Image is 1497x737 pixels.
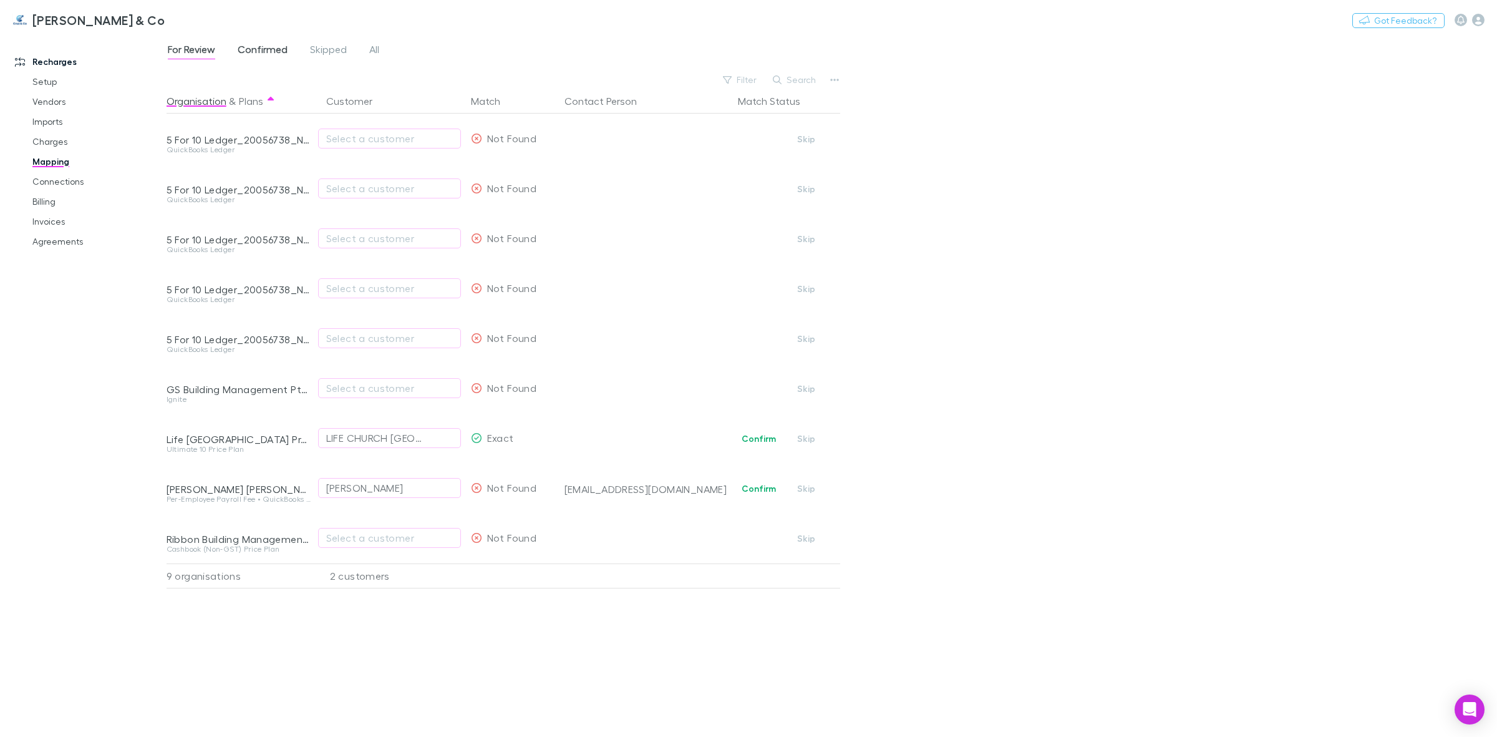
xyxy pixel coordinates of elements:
span: Skipped [310,43,347,59]
a: Invoices [20,212,176,232]
button: Select a customer [318,228,461,248]
div: 5 For 10 Ledger_20056738_None_3 [167,233,311,246]
button: Select a customer [318,528,461,548]
div: 2 customers [316,564,466,588]
span: Exact [487,432,514,444]
button: LIFE CHURCH [GEOGRAPHIC_DATA] PRE-SCHOOLS PTY LIMITED [318,428,461,448]
div: & [167,89,311,114]
div: QuickBooks Ledger [167,246,311,253]
span: Confirmed [238,43,288,59]
button: Select a customer [318,178,461,198]
div: Select a customer [326,231,453,246]
div: [EMAIL_ADDRESS][DOMAIN_NAME] [564,483,728,495]
a: Imports [20,112,176,132]
img: Cruz & Co's Logo [12,12,27,27]
div: Select a customer [326,530,453,545]
div: 5 For 10 Ledger_20056738_None_5 [167,333,311,346]
span: Not Found [487,132,536,144]
div: Open Intercom Messenger [1455,695,1485,725]
div: Per-Employee Payroll Fee • QuickBooks Online Plus [167,495,311,503]
a: Recharges [2,52,176,72]
span: Not Found [487,532,536,544]
div: LIFE CHURCH [GEOGRAPHIC_DATA] PRE-SCHOOLS PTY LIMITED [326,431,428,446]
div: QuickBooks Ledger [167,296,311,303]
div: Select a customer [326,131,453,146]
div: Life [GEOGRAPHIC_DATA] Pre-Schools Pty Limited [167,433,311,446]
a: Vendors [20,92,176,112]
a: Mapping [20,152,176,172]
div: Cashbook (Non-GST) Price Plan [167,545,311,553]
button: Skip [787,132,826,147]
span: All [369,43,379,59]
div: Ultimate 10 Price Plan [167,446,311,453]
button: Match Status [738,89,815,114]
button: Customer [326,89,387,114]
button: Plans [239,89,263,114]
span: Not Found [487,332,536,344]
a: [PERSON_NAME] & Co [5,5,172,35]
button: Select a customer [318,278,461,298]
a: Charges [20,132,176,152]
button: [PERSON_NAME] [318,478,461,498]
span: Not Found [487,182,536,194]
a: Connections [20,172,176,192]
span: Not Found [487,232,536,244]
button: Confirm [734,431,784,446]
button: Skip [787,431,826,446]
div: 5 For 10 Ledger_20056738_None_1 [167,134,311,146]
div: QuickBooks Ledger [167,146,311,154]
div: QuickBooks Ledger [167,196,311,203]
a: Setup [20,72,176,92]
div: Select a customer [326,281,453,296]
div: QuickBooks Ledger [167,346,311,353]
button: Confirm [734,481,784,496]
div: Select a customer [326,181,453,196]
button: Skip [787,481,826,496]
div: 5 For 10 Ledger_20056738_None_4 [167,283,311,296]
a: Agreements [20,232,176,251]
div: [PERSON_NAME] [326,481,404,495]
button: Skip [787,531,826,546]
button: Match [471,89,515,114]
div: GS Building Management Pty Ltd [167,383,311,396]
button: Skip [787,182,826,197]
button: Select a customer [318,328,461,348]
button: Skip [787,281,826,296]
button: Organisation [167,89,226,114]
div: 5 For 10 Ledger_20056738_None_2 [167,183,311,196]
span: Not Found [487,382,536,394]
a: Billing [20,192,176,212]
button: Skip [787,232,826,246]
span: Not Found [487,282,536,294]
button: Skip [787,381,826,396]
div: Select a customer [326,381,453,396]
h3: [PERSON_NAME] & Co [32,12,165,27]
div: Ribbon Building Management Pty Ltd [167,533,311,545]
button: Filter [717,72,764,87]
button: Contact Person [564,89,652,114]
div: Ignite [167,396,311,403]
div: 9 organisations [167,564,316,588]
button: Select a customer [318,378,461,398]
div: [PERSON_NAME] [PERSON_NAME] Style & Beauty [167,483,311,495]
button: Select a customer [318,129,461,149]
span: Not Found [487,482,536,494]
span: For Review [168,43,215,59]
button: Got Feedback? [1352,13,1445,28]
div: Select a customer [326,331,453,346]
button: Skip [787,331,826,346]
button: Search [767,72,823,87]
